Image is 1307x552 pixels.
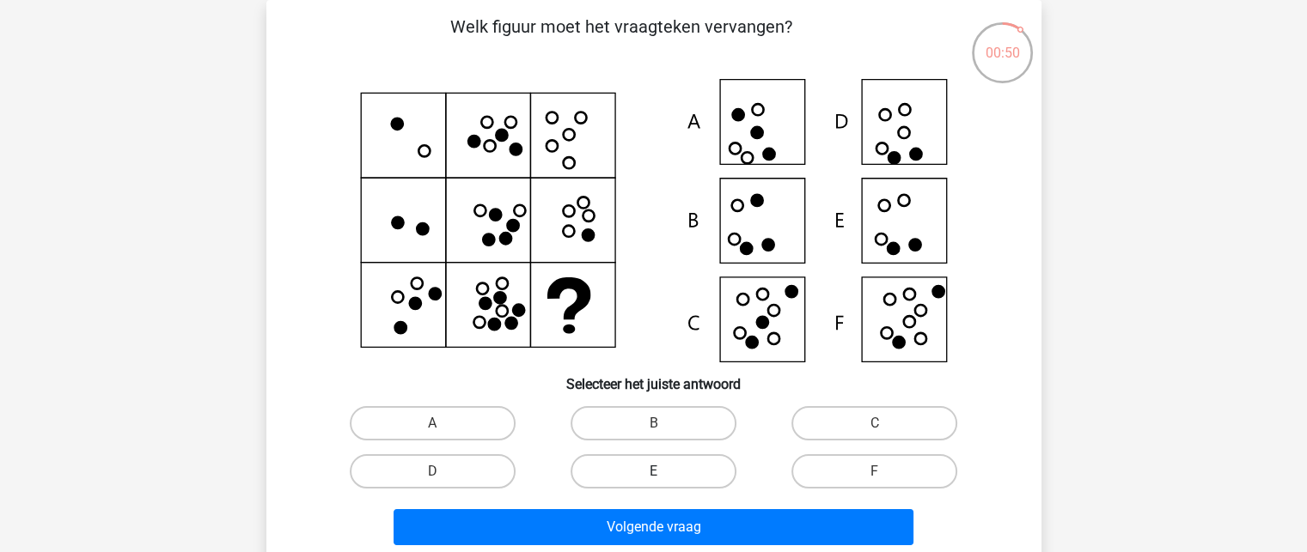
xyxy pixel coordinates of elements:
[350,406,516,440] label: A
[571,406,736,440] label: B
[350,454,516,488] label: D
[791,454,957,488] label: F
[294,14,950,65] p: Welk figuur moet het vraagteken vervangen?
[970,21,1035,64] div: 00:50
[294,362,1014,392] h6: Selecteer het juiste antwoord
[791,406,957,440] label: C
[571,454,736,488] label: E
[394,509,913,545] button: Volgende vraag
